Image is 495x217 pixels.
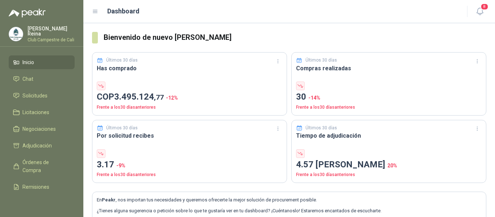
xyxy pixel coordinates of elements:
p: COP [97,90,282,104]
p: [PERSON_NAME] Reina [28,26,75,36]
p: Club Campestre de Cali [28,38,75,42]
p: Frente a los 30 días anteriores [97,104,282,111]
p: ¿Tienes alguna sugerencia o petición sobre lo que te gustaría ver en tu dashboard? ¡Cuéntanoslo! ... [97,207,482,214]
span: 20 % [387,163,397,168]
a: Órdenes de Compra [9,155,75,177]
a: Solicitudes [9,89,75,103]
span: -14 % [308,95,320,101]
span: Remisiones [22,183,49,191]
h3: Por solicitud recibes [97,131,282,140]
h3: Compras realizadas [296,64,482,73]
a: Negociaciones [9,122,75,136]
a: Adjudicación [9,139,75,153]
p: Frente a los 30 días anteriores [296,171,482,178]
span: 8 [481,3,488,10]
span: ,77 [154,93,164,101]
span: -9 % [116,163,125,168]
a: Licitaciones [9,105,75,119]
span: Negociaciones [22,125,56,133]
p: Frente a los 30 días anteriores [97,171,282,178]
p: Últimos 30 días [106,125,138,132]
img: Company Logo [9,27,23,41]
span: Solicitudes [22,92,47,100]
p: Últimos 30 días [305,57,337,64]
p: 3.17 [97,158,282,172]
span: Adjudicación [22,142,52,150]
p: 30 [296,90,482,104]
span: -12 % [166,95,178,101]
p: En , nos importan tus necesidades y queremos ofrecerte la mejor solución de procurement posible. [97,196,482,204]
h3: Tiempo de adjudicación [296,131,482,140]
p: Últimos 30 días [106,57,138,64]
span: Inicio [22,58,34,66]
span: 3.495.124 [114,92,164,102]
img: Logo peakr [9,9,46,17]
a: Chat [9,72,75,86]
p: Últimos 30 días [305,125,337,132]
b: Peakr [102,197,116,203]
span: Licitaciones [22,108,49,116]
h3: Bienvenido de nuevo [PERSON_NAME] [104,32,486,43]
span: Chat [22,75,33,83]
a: Configuración [9,197,75,210]
a: Inicio [9,55,75,69]
button: 8 [473,5,486,18]
p: 4.57 [PERSON_NAME] [296,158,482,172]
h3: Has comprado [97,64,282,73]
span: Órdenes de Compra [22,158,68,174]
p: Frente a los 30 días anteriores [296,104,482,111]
a: Remisiones [9,180,75,194]
h1: Dashboard [107,6,140,16]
